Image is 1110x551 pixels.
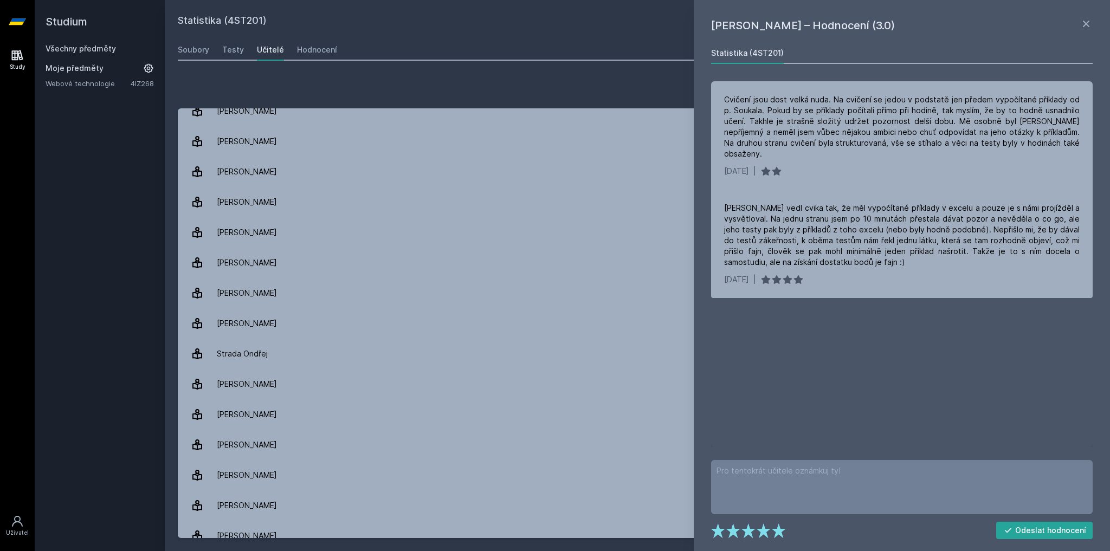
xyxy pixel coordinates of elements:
div: | [753,166,756,177]
a: [PERSON_NAME] 4 hodnocení 5.0 [178,460,1097,490]
div: Study [10,63,25,71]
a: Hodnocení [297,39,337,61]
div: [PERSON_NAME] [217,404,277,425]
div: [PERSON_NAME] [217,100,277,122]
a: Webové technologie [46,78,131,89]
div: Učitelé [257,44,284,55]
div: Uživatel [6,529,29,537]
div: [PERSON_NAME] vedl cvika tak, že měl vypočítané příklady v excelu a pouze je s námi projížděl a v... [724,203,1080,268]
div: [PERSON_NAME] [217,191,277,213]
div: Soubory [178,44,209,55]
div: [PERSON_NAME] [217,252,277,274]
a: [PERSON_NAME] 1 hodnocení 3.0 [178,430,1097,460]
div: Testy [222,44,244,55]
div: [PERSON_NAME] [217,495,277,516]
a: [PERSON_NAME] 11 hodnocení 4.6 [178,278,1097,308]
div: [PERSON_NAME] [217,434,277,456]
button: Odeslat hodnocení [996,522,1093,539]
a: [PERSON_NAME] 2 hodnocení 2.0 [178,96,1097,126]
div: [PERSON_NAME] [217,282,277,304]
div: [PERSON_NAME] [217,525,277,547]
a: [PERSON_NAME] 2 hodnocení 5.0 [178,248,1097,278]
a: Učitelé [257,39,284,61]
div: [PERSON_NAME] [217,313,277,334]
div: [PERSON_NAME] [217,373,277,395]
a: Uživatel [2,509,33,542]
div: [PERSON_NAME] [217,161,277,183]
a: [PERSON_NAME] 15 hodnocení 4.1 [178,490,1097,521]
div: [DATE] [724,166,749,177]
a: Study [2,43,33,76]
a: [PERSON_NAME] 2 hodnocení 3.0 [178,308,1097,339]
a: Testy [222,39,244,61]
div: Cvičení jsou dost velká nuda. Na cvičení se jedou v podstatě jen předem vypočítané příklady od p.... [724,94,1080,159]
a: Všechny předměty [46,44,116,53]
a: 4IZ268 [131,79,154,88]
div: [PERSON_NAME] [217,222,277,243]
div: [DATE] [724,274,749,285]
div: Hodnocení [297,44,337,55]
a: [PERSON_NAME] 2 hodnocení 4.5 [178,187,1097,217]
span: Moje předměty [46,63,104,74]
h2: Statistika (4ST201) [178,13,976,30]
a: [PERSON_NAME] 10 hodnocení 3.7 [178,217,1097,248]
div: | [753,274,756,285]
div: [PERSON_NAME] [217,131,277,152]
div: [PERSON_NAME] [217,464,277,486]
a: [PERSON_NAME] 5 hodnocení 4.8 [178,399,1097,430]
a: [PERSON_NAME] 1 hodnocení 5.0 [178,369,1097,399]
div: Strada Ondřej [217,343,268,365]
a: [PERSON_NAME] 37 hodnocení 3.3 [178,157,1097,187]
a: Soubory [178,39,209,61]
a: [PERSON_NAME] 3 hodnocení 2.7 [178,521,1097,551]
a: Strada Ondřej 7 hodnocení 5.0 [178,339,1097,369]
a: [PERSON_NAME] 5 hodnocení 3.8 [178,126,1097,157]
